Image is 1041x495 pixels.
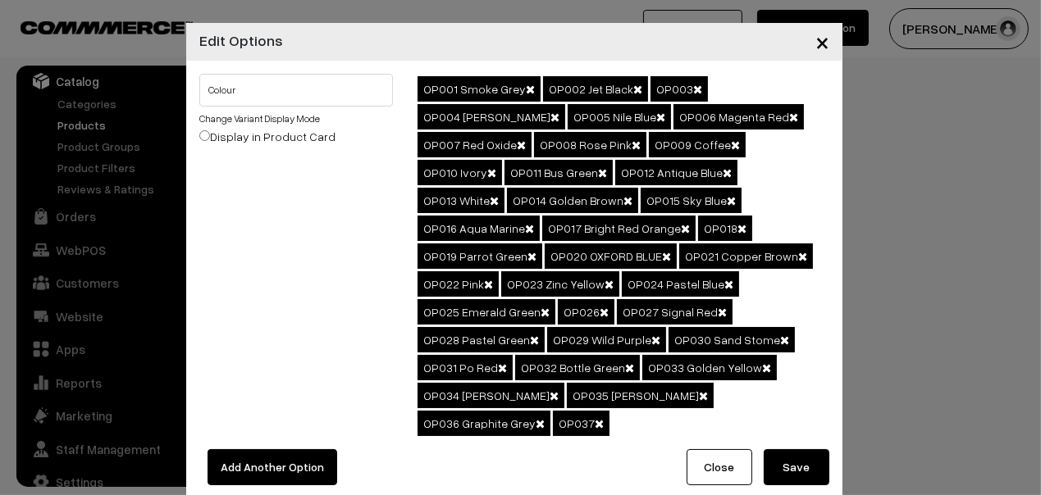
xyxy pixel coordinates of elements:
[617,299,733,325] span: OP027 Signal Red
[547,327,666,352] span: OP029 Wild Purple
[418,132,532,157] span: OP007 Red Oxide
[418,76,541,102] span: OP001 Smoke Grey
[418,188,505,213] span: OP013 White
[507,188,638,213] span: OP014 Golden Brown
[418,299,555,325] span: OP025 Emerald Green
[669,327,795,352] span: OP030 Sand Stome
[199,112,320,125] a: Change Variant Display Mode
[208,449,337,485] button: Add Another Option
[418,104,565,129] span: OP004 [PERSON_NAME]
[543,76,648,102] span: OP002 Jet Black
[534,132,646,157] span: OP008 Rose Pink
[418,355,513,380] span: OP031 Po Red
[418,271,499,297] span: OP022 Pink
[698,216,752,241] span: OP018
[199,128,336,145] label: Display in Product Card
[501,271,619,297] span: OP023 Zinc Yellow
[418,216,540,241] span: OP016 Aqua Marine
[558,299,614,325] span: OP026
[515,355,640,380] span: OP032 Bottle Green
[418,383,564,408] span: OP034 [PERSON_NAME]
[815,26,829,57] span: ×
[615,160,737,185] span: OP012 Antique Blue
[545,243,677,269] span: OP020 OXFORD BLUE
[679,243,813,269] span: OP021 Copper Brown
[802,16,842,67] button: Close
[418,327,545,352] span: OP028 Pastel Green
[568,104,671,129] span: OP005 Nile Blue
[673,104,804,129] span: OP006 Magenta Red
[199,130,210,141] input: Display in Product Card
[622,271,739,297] span: OP024 Pastel Blue
[418,411,550,436] span: OP036 Graphite Grey
[418,160,502,185] span: OP010 Ivory
[764,449,829,485] button: Save
[505,160,613,185] span: OP011 Bus Green
[649,132,746,157] span: OP009 Coffee
[651,76,708,102] span: OP003
[553,411,610,436] span: OP037
[687,449,752,485] button: Close
[542,216,696,241] span: OP017 Bright Red Orange
[418,243,542,269] span: OP019 Parrot Green
[199,30,283,52] h4: Edit Options
[199,74,393,107] input: Name
[567,383,714,408] span: OP035 [PERSON_NAME]
[641,188,742,213] span: OP015 Sky Blue
[642,355,777,380] span: OP033 Golden Yellow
